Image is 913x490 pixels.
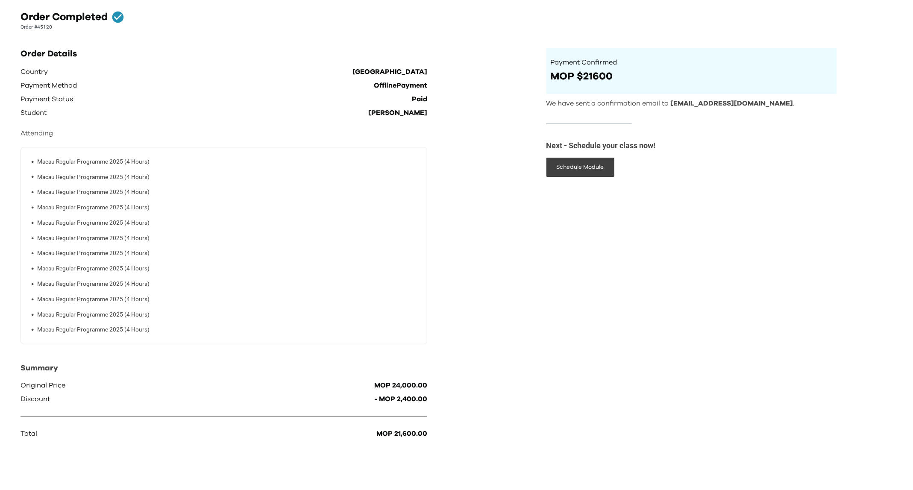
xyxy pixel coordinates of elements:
span: • [31,218,34,227]
span: [EMAIL_ADDRESS][DOMAIN_NAME] [671,100,793,107]
p: Summary [21,361,427,375]
p: OfflinePayment [374,79,427,92]
p: MOP $21600 [550,70,833,83]
p: Student [21,106,47,120]
p: Macau Regular Programme 2025 (4 Hours) [37,295,150,304]
p: Macau Regular Programme 2025 (4 Hours) [37,157,150,166]
span: • [31,295,34,304]
span: • [31,310,34,319]
span: • [31,279,34,288]
span: • [31,172,34,181]
p: Macau Regular Programme 2025 (4 Hours) [37,279,150,288]
span: • [31,157,34,166]
span: • [31,188,34,197]
p: Macau Regular Programme 2025 (4 Hours) [37,173,150,182]
span: • [31,264,34,273]
p: Payment Method [21,79,77,92]
p: Macau Regular Programme 2025 (4 Hours) [37,310,150,319]
p: Payment Confirmed [550,58,833,67]
p: Macau Regular Programme 2025 (4 Hours) [37,325,150,334]
p: Paid [412,92,427,106]
button: Schedule Module [546,158,614,177]
p: Order #45120 [21,24,892,31]
p: [GEOGRAPHIC_DATA] [352,65,427,79]
p: Discount [21,392,50,406]
p: Macau Regular Programme 2025 (4 Hours) [37,264,150,273]
p: Macau Regular Programme 2025 (4 Hours) [37,249,150,258]
h2: Order Details [21,48,427,60]
span: • [31,325,34,334]
p: Next - Schedule your class now! [546,139,837,153]
p: We have sent a confirmation email to . [546,99,837,108]
h1: Order Completed [21,10,108,24]
p: Macau Regular Programme 2025 (4 Hours) [37,203,150,212]
p: Attending [21,126,427,140]
span: • [31,249,34,258]
p: Macau Regular Programme 2025 (4 Hours) [37,188,150,197]
p: Total [21,427,37,440]
p: Macau Regular Programme 2025 (4 Hours) [37,218,150,227]
span: • [31,234,34,243]
p: MOP 24,000.00 [374,379,427,392]
span: • [31,203,34,212]
p: MOP 21,600.00 [376,427,427,440]
p: - MOP 2,400.00 [374,392,427,406]
a: Schedule Module [546,163,614,170]
p: Country [21,65,48,79]
p: [PERSON_NAME] [368,106,427,120]
p: Payment Status [21,92,73,106]
p: Original Price [21,379,65,392]
p: Macau Regular Programme 2025 (4 Hours) [37,234,150,243]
